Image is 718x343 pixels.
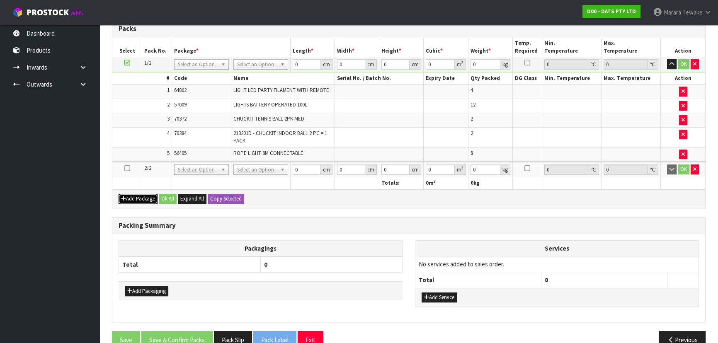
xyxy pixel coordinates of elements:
[233,150,303,157] span: ROPE LIGHT 8M CONNECTABLE
[588,59,599,70] div: ℃
[471,130,473,137] span: 2
[119,222,699,229] h3: Packing Summary
[365,59,377,70] div: cm
[233,87,329,94] span: LIGHT LED PARTY FILAMENT WITH REMOTE
[119,25,699,33] h3: Packs
[174,130,187,137] span: 70384
[678,164,689,174] button: OK
[602,72,661,85] th: Max. Temperature
[321,164,332,175] div: cm
[426,179,429,186] span: 0
[70,9,83,17] small: WMS
[542,72,602,85] th: Min. Temperature
[542,37,602,57] th: Min. Temperature
[167,130,170,137] span: 4
[415,241,699,256] th: Services
[422,292,457,302] button: Add Service
[415,256,699,272] td: No services added to sales order.
[500,164,510,175] div: kg
[321,59,332,70] div: cm
[237,60,277,70] span: Select an Option
[142,37,172,57] th: Pack No.
[648,164,658,175] div: ℃
[424,72,468,85] th: Expiry Date
[27,7,69,18] span: ProStock
[468,72,512,85] th: Qty Packed
[231,72,335,85] th: Name
[379,37,424,57] th: Height
[335,72,424,85] th: Serial No. / Batch No.
[379,177,424,189] th: Totals:
[648,59,658,70] div: ℃
[208,194,244,204] button: Copy Selected
[290,37,335,57] th: Length
[512,72,542,85] th: DG Class
[588,164,599,175] div: ℃
[144,59,151,66] span: 1/2
[233,130,327,144] span: 213201D - CHUCKIT INDOOR BALL 2 PC = 1 PACK
[415,272,541,288] th: Total
[119,256,261,273] th: Total
[178,194,206,204] button: Expand All
[682,8,703,16] span: Tewake
[178,60,218,70] span: Select an Option
[461,165,463,171] sup: 3
[455,59,466,70] div: m
[468,177,512,189] th: kg
[12,7,23,17] img: cube-alt.png
[112,72,172,85] th: #
[144,164,151,171] span: 2/2
[602,37,661,57] th: Max. Temperature
[468,37,512,57] th: Weight
[455,164,466,175] div: m
[471,101,475,108] span: 12
[167,101,170,108] span: 2
[174,115,187,122] span: 70372
[233,115,304,122] span: CHUCKIT TENNIS BALL 2PK MED
[471,150,473,157] span: 8
[512,37,542,57] th: Temp. Required
[237,165,277,175] span: Select an Option
[365,164,377,175] div: cm
[178,165,218,175] span: Select an Option
[112,37,142,57] th: Select
[661,72,705,85] th: Action
[174,87,187,94] span: 64862
[174,101,187,108] span: 57009
[410,59,421,70] div: cm
[471,115,473,122] span: 2
[119,194,158,204] button: Add Package
[471,87,473,94] span: 4
[172,72,231,85] th: Code
[125,286,168,296] button: Add Packaging
[174,150,187,157] span: 56405
[461,60,463,65] sup: 3
[664,8,681,16] span: Marara
[335,37,379,57] th: Width
[545,276,548,284] span: 0
[264,261,267,268] span: 0
[424,177,468,189] th: m³
[500,59,510,70] div: kg
[678,59,689,69] button: OK
[424,37,468,57] th: Cubic
[159,194,177,204] button: Ok All
[119,240,403,256] th: Packagings
[233,101,307,108] span: LIGHTS BATTERY OPERATED 100L
[587,8,636,15] strong: D00 - DATS PTY LTD
[167,150,170,157] span: 5
[172,37,290,57] th: Package
[167,115,170,122] span: 3
[471,179,473,186] span: 0
[582,5,640,18] a: D00 - DATS PTY LTD
[180,195,204,202] span: Expand All
[410,164,421,175] div: cm
[661,37,705,57] th: Action
[167,87,170,94] span: 1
